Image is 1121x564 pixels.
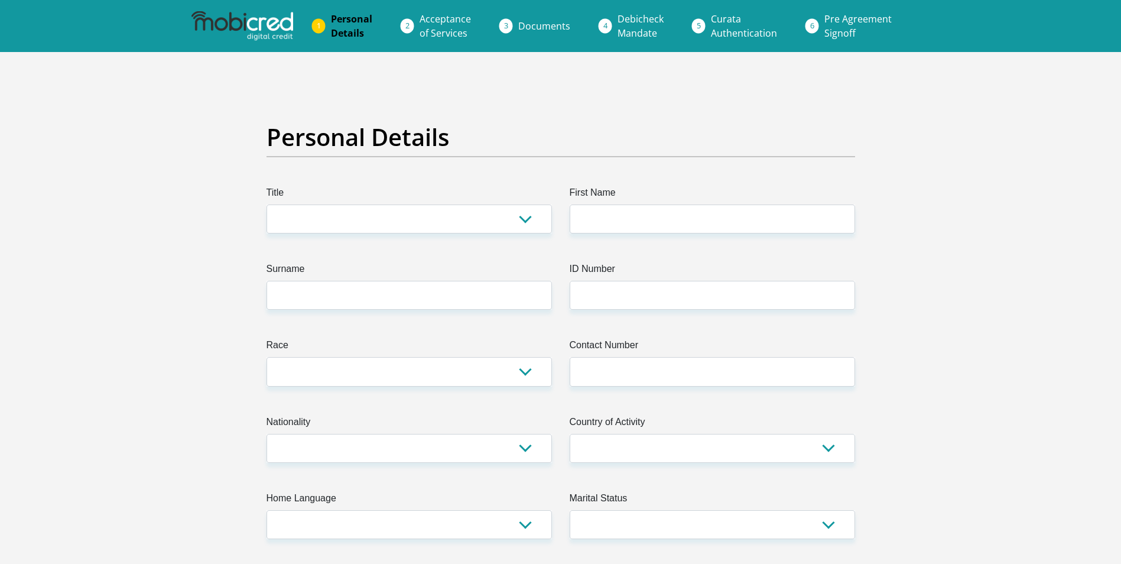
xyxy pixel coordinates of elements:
span: Personal Details [331,12,372,40]
label: Marital Status [570,491,855,510]
label: Contact Number [570,338,855,357]
label: Surname [267,262,552,281]
span: Documents [518,20,570,33]
img: mobicred logo [191,11,293,41]
label: Title [267,186,552,205]
a: Pre AgreementSignoff [815,7,901,45]
input: ID Number [570,281,855,310]
input: Contact Number [570,357,855,386]
span: Curata Authentication [711,12,777,40]
span: Pre Agreement Signoff [824,12,892,40]
label: First Name [570,186,855,205]
label: Race [267,338,552,357]
span: Acceptance of Services [420,12,471,40]
h2: Personal Details [267,123,855,151]
a: DebicheckMandate [608,7,673,45]
label: Country of Activity [570,415,855,434]
label: Nationality [267,415,552,434]
a: CurataAuthentication [701,7,787,45]
input: First Name [570,205,855,234]
a: PersonalDetails [321,7,382,45]
a: Documents [509,14,580,38]
span: Debicheck Mandate [618,12,664,40]
a: Acceptanceof Services [410,7,480,45]
input: Surname [267,281,552,310]
label: ID Number [570,262,855,281]
label: Home Language [267,491,552,510]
